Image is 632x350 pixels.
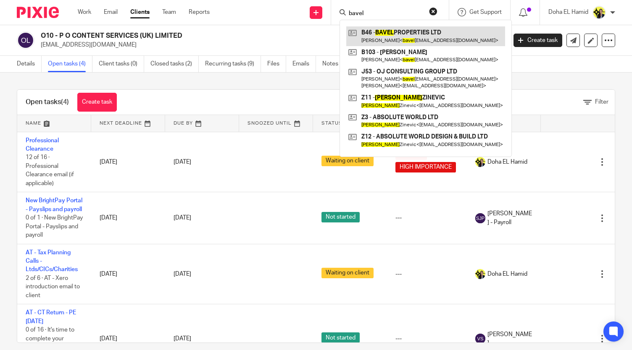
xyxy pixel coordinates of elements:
p: Doha EL Hamid [548,8,588,16]
img: svg%3E [17,31,34,49]
span: Doha EL Hamid [487,158,527,166]
div: --- [395,334,458,343]
img: svg%3E [475,213,485,223]
a: Emails [292,56,316,72]
a: Details [17,56,42,72]
a: Create task [77,93,117,112]
h1: Open tasks [26,98,69,107]
span: [DATE] [174,159,191,165]
div: --- [395,270,458,278]
p: [EMAIL_ADDRESS][DOMAIN_NAME] [41,41,501,49]
a: Recurring tasks (9) [205,56,261,72]
span: [DATE] [174,271,191,277]
span: (4) [61,99,69,105]
span: Doha EL Hamid [487,270,527,278]
a: Notes (14) [322,56,356,72]
a: AT - CT Return - PE [DATE] [26,310,76,324]
a: Open tasks (4) [48,56,92,72]
h2: O10 - P O CONTENT SERVICES (UK) LIMITED [41,31,409,40]
span: Filter [595,99,608,105]
span: HIGH IMPORTANCE [395,162,456,172]
td: [DATE] [91,244,165,304]
a: Files [267,56,286,72]
span: 2 of 6 · AT - Xero introduction email to client [26,275,80,298]
a: Professional Clearance [26,138,59,152]
span: [PERSON_NAME] [487,330,532,347]
span: [DATE] [174,215,191,221]
td: [DATE] [91,192,165,244]
span: Not started [321,212,360,222]
input: Search [348,10,424,18]
span: 0 of 1 · New BrightPay Portal - Payslips and payroll [26,215,83,238]
span: Snoozed Until [248,121,292,125]
a: Work [78,8,91,16]
button: Clear [429,7,437,16]
a: Clients [130,8,150,16]
img: Pixie [17,7,59,18]
img: svg%3E [475,334,485,344]
img: Doha-Starbridge.jpg [592,6,606,19]
img: Doha-Starbridge.jpg [475,157,485,167]
td: [DATE] [91,132,165,192]
a: AT - Tax Planning Calls - Ltds/CICs/Charities [26,250,78,273]
span: [DATE] [174,336,191,342]
a: New BrightPay Portal - Payslips and payroll [26,198,82,212]
a: Email [104,8,118,16]
div: --- [395,214,458,222]
a: Create task [513,34,562,47]
span: Get Support [469,9,502,15]
a: Client tasks (0) [99,56,144,72]
a: Closed tasks (2) [150,56,199,72]
a: Reports [189,8,210,16]
span: Waiting on client [321,156,374,166]
span: Waiting on client [321,268,374,278]
span: 12 of 16 · Professional Clearance email (if applicable) [26,154,74,186]
img: Doha-Starbridge.jpg [475,269,485,279]
span: [PERSON_NAME] - Payroll [487,209,532,227]
a: Team [162,8,176,16]
span: Status [321,121,342,125]
span: Not started [321,332,360,343]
